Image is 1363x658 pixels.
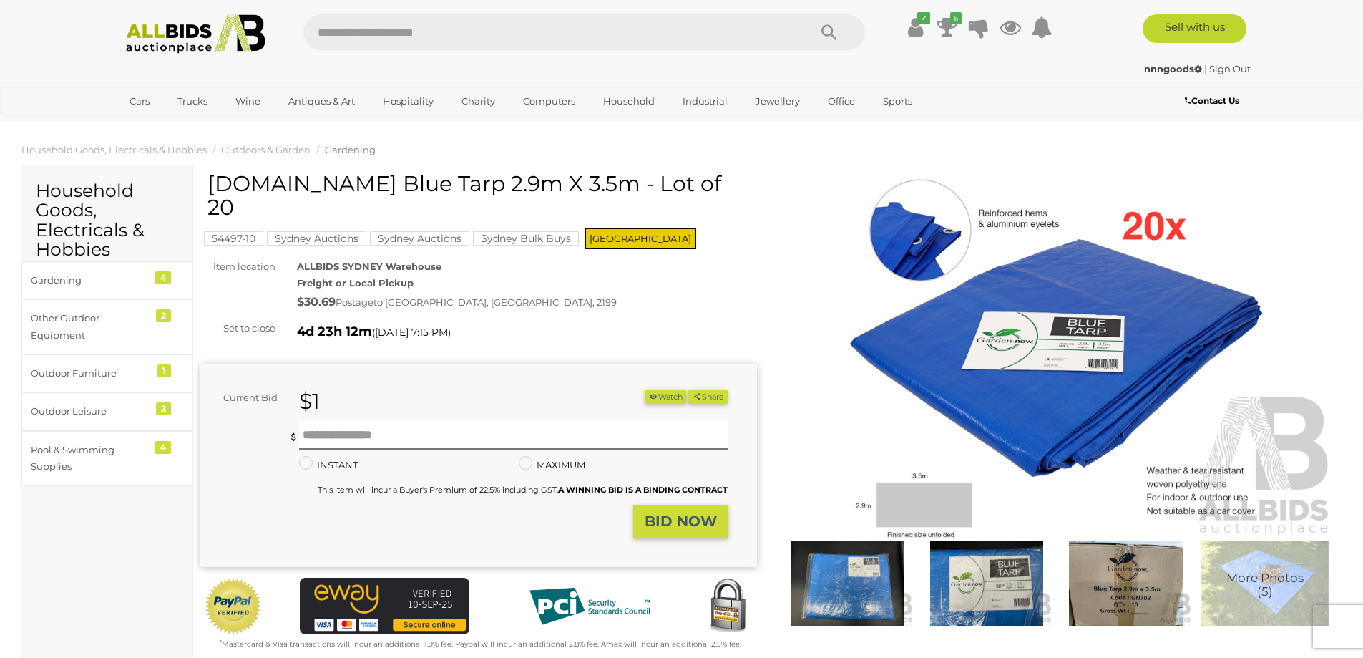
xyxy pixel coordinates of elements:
div: 4 [155,271,171,284]
h1: [DOMAIN_NAME] Blue Tarp 2.9m X 3.5m - Lot of 20 [207,172,753,219]
a: Gardening [325,144,376,155]
button: Watch [645,390,686,405]
strong: nnngoods [1144,63,1202,74]
div: 2 [156,402,171,415]
div: 2 [156,309,171,322]
a: ✔ [905,14,927,40]
mark: 54497-10 [204,231,263,246]
a: More Photos(5) [1199,541,1331,626]
a: [GEOGRAPHIC_DATA] [120,113,240,137]
a: Pool & Swimming Supplies 4 [21,431,192,486]
a: Contact Us [1185,93,1243,109]
span: | [1204,63,1207,74]
img: Garden.now Blue Tarp 2.9m X 3.5m - Lot of 20 [778,179,1335,538]
img: Garden.now Blue Tarp 2.9m X 3.5m - Lot of 20 [1199,541,1331,626]
small: Mastercard & Visa transactions will incur an additional 1.9% fee. Paypal will incur an additional... [220,639,741,649]
span: [DATE] 7:15 PM [375,326,448,339]
li: Watch this item [645,390,686,405]
b: Contact Us [1185,95,1239,106]
img: Official PayPal Seal [204,578,263,635]
div: Gardening [31,272,149,289]
small: This Item will incur a Buyer's Premium of 22.5% including GST. [318,485,728,495]
a: Household [594,89,664,113]
strong: $30.69 [297,295,336,309]
img: Allbids.com.au [118,14,273,54]
button: Share [688,390,728,405]
a: Outdoor Furniture 1 [21,354,192,392]
mark: Sydney Auctions [267,231,366,246]
a: Cars [120,89,159,113]
a: Trucks [168,89,217,113]
div: Current Bid [200,390,288,406]
label: MAXIMUM [519,457,585,473]
a: Sydney Auctions [267,233,366,244]
b: A WINNING BID IS A BINDING CONTRACT [558,485,728,495]
img: PCI DSS compliant [518,578,661,635]
a: nnngoods [1144,63,1204,74]
a: Wine [226,89,270,113]
img: eWAY Payment Gateway [300,578,469,634]
mark: Sydney Auctions [370,231,469,246]
div: 1 [157,364,171,377]
strong: BID NOW [645,513,717,530]
div: Set to close [190,320,286,337]
button: Search [793,14,865,50]
span: [GEOGRAPHIC_DATA] [585,228,696,249]
img: Garden.now Blue Tarp 2.9m X 3.5m - Lot of 20 [782,541,914,626]
div: Pool & Swimming Supplies [31,442,149,475]
a: 6 [937,14,958,40]
img: Secured by Rapid SSL [699,578,756,635]
span: ( ) [372,326,451,338]
a: Computers [514,89,585,113]
span: to [GEOGRAPHIC_DATA], [GEOGRAPHIC_DATA], 2199 [373,296,617,308]
a: Jewellery [746,89,809,113]
a: Sydney Bulk Buys [473,233,579,244]
a: Antiques & Art [279,89,364,113]
a: Outdoor Leisure 2 [21,392,192,430]
a: Hospitality [373,89,443,113]
mark: Sydney Bulk Buys [473,231,579,246]
a: Sports [874,89,922,113]
a: Sign Out [1209,63,1251,74]
a: Outdoors & Garden [221,144,311,155]
a: Industrial [673,89,737,113]
h2: Household Goods, Electricals & Hobbies [36,181,178,260]
a: Sydney Auctions [370,233,469,244]
img: Garden.now Blue Tarp 2.9m X 3.5m - Lot of 20 [921,541,1052,626]
span: More Photos (5) [1226,572,1304,599]
i: 6 [950,12,962,24]
img: Garden.now Blue Tarp 2.9m X 3.5m - Lot of 20 [1060,541,1191,626]
a: Household Goods, Electricals & Hobbies [21,144,207,155]
button: BID NOW [633,505,728,538]
strong: ALLBIDS SYDNEY Warehouse [297,261,441,272]
i: ✔ [917,12,930,24]
a: Office [819,89,864,113]
div: Outdoor Leisure [31,403,149,420]
div: Postage [297,292,757,313]
div: Other Outdoor Equipment [31,310,149,344]
a: Sell with us [1143,14,1246,43]
a: Gardening 4 [21,261,192,299]
div: Outdoor Furniture [31,365,149,382]
strong: 4d 23h 12m [297,324,372,339]
a: 54497-10 [204,233,263,244]
label: INSTANT [299,457,358,473]
strong: $1 [299,388,320,415]
div: 4 [155,441,171,454]
div: Item location [190,258,286,275]
a: Other Outdoor Equipment 2 [21,299,192,354]
a: Charity [452,89,504,113]
strong: Freight or Local Pickup [297,277,414,289]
